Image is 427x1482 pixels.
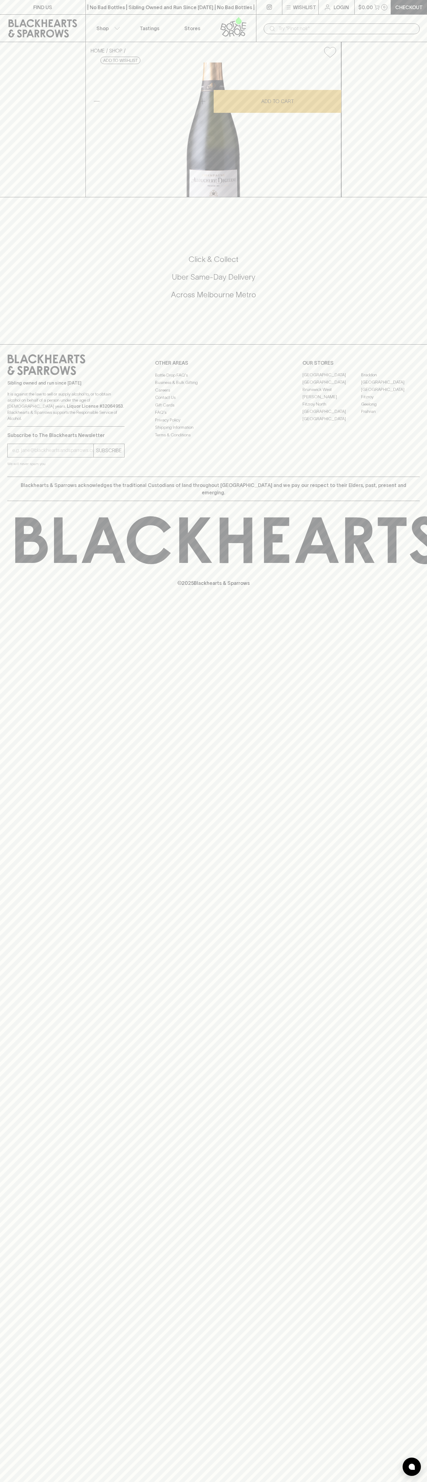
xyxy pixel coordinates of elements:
[409,1464,415,1470] img: bubble-icon
[358,4,373,11] p: $0.00
[109,48,122,53] a: SHOP
[155,416,272,424] a: Privacy Policy
[100,57,140,64] button: Add to wishlist
[96,25,109,32] p: Shop
[302,415,361,423] a: [GEOGRAPHIC_DATA]
[184,25,200,32] p: Stores
[7,391,125,421] p: It is against the law to sell or supply alcohol to, or to obtain alcohol on behalf of a person un...
[361,386,420,393] a: [GEOGRAPHIC_DATA]
[361,393,420,401] a: Fitzroy
[12,446,93,455] input: e.g. jane@blackheartsandsparrows.com.au
[171,15,214,42] a: Stores
[155,431,272,439] a: Terms & Conditions
[302,393,361,401] a: [PERSON_NAME]
[7,461,125,467] p: We will never spam you
[7,380,125,386] p: Sibling owned and run since [DATE]
[155,371,272,379] a: Bottle Drop FAQ's
[86,63,341,197] img: 40619.png
[278,24,415,34] input: Try "Pinot noir"
[214,90,341,113] button: ADD TO CART
[7,254,420,264] h5: Click & Collect
[128,15,171,42] a: Tastings
[12,481,415,496] p: Blackhearts & Sparrows acknowledges the traditional Custodians of land throughout [GEOGRAPHIC_DAT...
[302,401,361,408] a: Fitzroy North
[86,15,128,42] button: Shop
[322,45,338,60] button: Add to wishlist
[94,444,124,457] button: SUBSCRIBE
[155,386,272,394] a: Careers
[361,408,420,415] a: Prahran
[261,98,294,105] p: ADD TO CART
[302,386,361,393] a: Brunswick West
[155,359,272,367] p: OTHER AREAS
[383,5,385,9] p: 0
[7,431,125,439] p: Subscribe to The Blackhearts Newsletter
[361,371,420,379] a: Braddon
[302,408,361,415] a: [GEOGRAPHIC_DATA]
[361,401,420,408] a: Geelong
[33,4,52,11] p: FIND US
[334,4,349,11] p: Login
[302,379,361,386] a: [GEOGRAPHIC_DATA]
[302,359,420,367] p: OUR STORES
[155,424,272,431] a: Shipping Information
[302,371,361,379] a: [GEOGRAPHIC_DATA]
[155,401,272,409] a: Gift Cards
[7,230,420,332] div: Call to action block
[293,4,316,11] p: Wishlist
[361,379,420,386] a: [GEOGRAPHIC_DATA]
[395,4,423,11] p: Checkout
[155,394,272,401] a: Contact Us
[155,409,272,416] a: FAQ's
[96,447,122,454] p: SUBSCRIBE
[7,290,420,300] h5: Across Melbourne Metro
[91,48,105,53] a: HOME
[7,272,420,282] h5: Uber Same-Day Delivery
[67,404,123,409] strong: Liquor License #32064953
[140,25,159,32] p: Tastings
[155,379,272,386] a: Business & Bulk Gifting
